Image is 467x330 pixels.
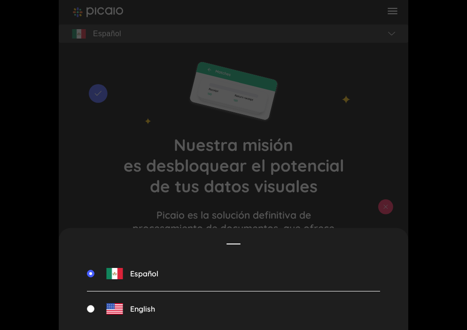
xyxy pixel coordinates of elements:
[87,305,94,313] img: flag
[87,256,381,291] div: Español
[87,270,94,277] img: flag
[106,268,123,279] img: flag
[130,269,158,278] span: Español
[106,303,123,314] img: flag
[87,291,381,326] div: English
[130,305,155,313] span: English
